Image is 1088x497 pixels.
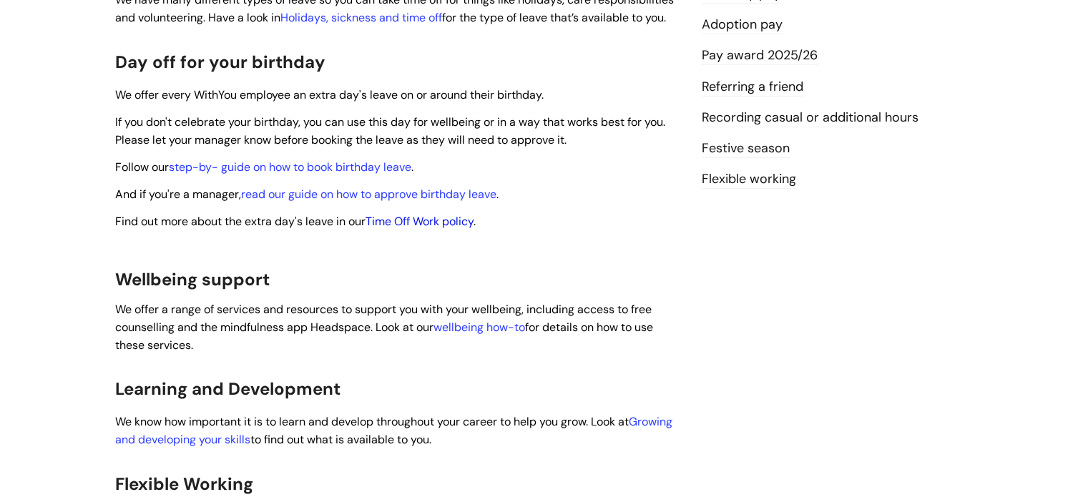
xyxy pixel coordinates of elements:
a: Flexible working [702,170,796,189]
span: We know how important it is to learn and develop throughout your career to help you grow. Look at... [115,414,672,447]
a: read our guide on how to approve birthday leave [241,187,496,202]
a: Adoption pay [702,16,783,34]
a: Holidays, sickness and time off [280,10,442,25]
a: wellbeing how-to [433,320,525,335]
span: Learning and Development [115,378,340,400]
span: Find out more about the extra day's leave in our . [115,214,476,229]
a: Time Off Work policy [366,214,474,229]
a: Referring a friend [702,78,803,97]
a: Festive season [702,139,790,158]
span: We offer a range of services and resources to support you with your wellbeing, including access t... [115,302,653,353]
span: We offer every WithYou employee an extra day's leave on or around their birthday. [115,87,544,102]
a: step-by- guide on how to book birthday leave [169,159,411,174]
a: Recording casual or additional hours [702,109,918,127]
span: Follow our . [115,159,413,174]
span: And if you're a manager, . [115,187,499,202]
span: If you don't celebrate your birthday, you can use this day for wellbeing or in a way that works b... [115,114,665,147]
a: Pay award 2025/26 [702,46,818,65]
span: Wellbeing support [115,268,270,290]
span: Flexible Working [115,473,253,495]
span: Day off for your birthday [115,51,325,73]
